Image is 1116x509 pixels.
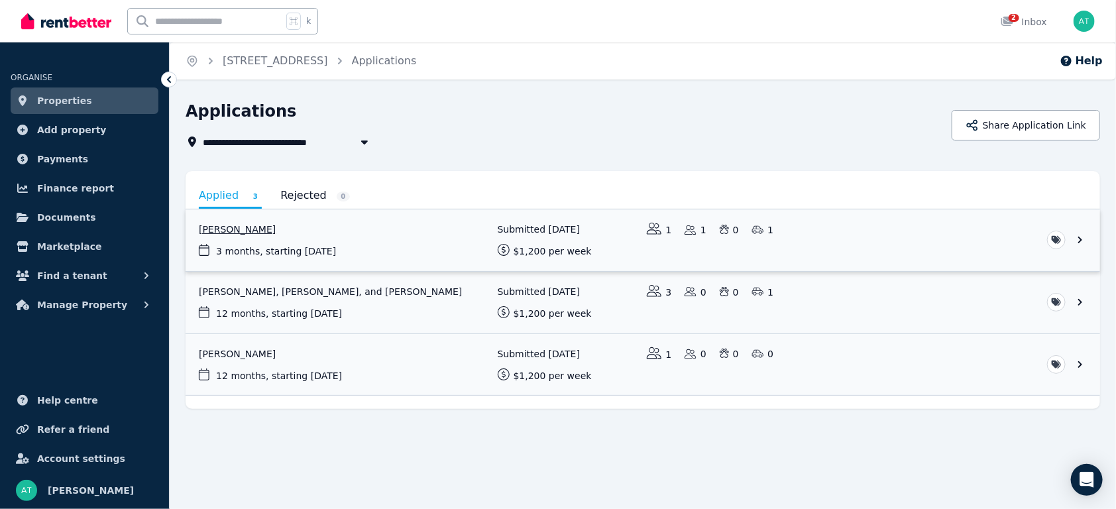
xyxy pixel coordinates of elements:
a: Applied [199,184,262,209]
a: Applications [352,54,417,67]
span: k [306,16,311,27]
a: Properties [11,87,158,114]
img: Alexander Tran [16,480,37,501]
span: Refer a friend [37,422,109,437]
a: [STREET_ADDRESS] [223,54,328,67]
div: Inbox [1001,15,1047,28]
button: Find a tenant [11,262,158,289]
a: Account settings [11,445,158,472]
span: ORGANISE [11,73,52,82]
a: Finance report [11,175,158,201]
nav: Breadcrumb [170,42,432,80]
a: View application: Zhihan Li [186,334,1100,396]
span: 3 [249,192,262,201]
span: Help centre [37,392,98,408]
span: Find a tenant [37,268,107,284]
a: Marketplace [11,233,158,260]
span: Marketplace [37,239,101,254]
span: Finance report [37,180,114,196]
h1: Applications [186,101,296,122]
span: Account settings [37,451,125,467]
button: Manage Property [11,292,158,318]
a: View application: Anne Van Dalen [186,209,1100,271]
a: View application: Christopher Rowland, Hollie Rowland, and Cain Ochmann [186,272,1100,333]
img: Alexander Tran [1074,11,1095,32]
span: 2 [1009,14,1019,22]
button: Share Application Link [952,110,1100,141]
span: Manage Property [37,297,127,313]
span: 0 [337,192,350,201]
a: Rejected [280,184,350,207]
span: Properties [37,93,92,109]
button: Help [1060,53,1103,69]
a: Add property [11,117,158,143]
a: Payments [11,146,158,172]
img: RentBetter [21,11,111,31]
span: [PERSON_NAME] [48,482,134,498]
span: Add property [37,122,107,138]
span: Documents [37,209,96,225]
a: Help centre [11,387,158,414]
span: Payments [37,151,88,167]
a: Refer a friend [11,416,158,443]
div: Open Intercom Messenger [1071,464,1103,496]
a: Documents [11,204,158,231]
